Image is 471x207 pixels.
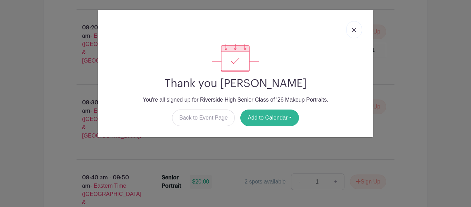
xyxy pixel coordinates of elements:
button: Add to Calendar [240,110,299,126]
h2: Thank you [PERSON_NAME] [103,77,368,90]
img: close_button-5f87c8562297e5c2d7936805f587ecaba9071eb48480494691a3f1689db116b3.svg [352,28,356,32]
a: Back to Event Page [172,110,235,126]
p: You're all signed up for Riverside High Senior Class of '26 Makeup Portraits. [103,96,368,104]
img: signup_complete-c468d5dda3e2740ee63a24cb0ba0d3ce5d8a4ecd24259e683200fb1569d990c8.svg [212,44,259,72]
